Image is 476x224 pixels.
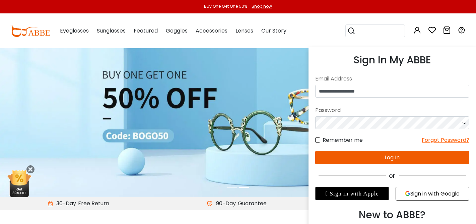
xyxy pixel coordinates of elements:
div: Forgot Password? [422,136,469,144]
span: 90-Day [213,200,236,208]
h3: Sign In My ABBE [315,54,469,66]
div: Password [315,104,469,116]
div: New to ABBE? [315,207,469,223]
span: 30-Day [53,200,76,208]
div: Buy One Get One 50% [204,3,247,9]
div: Guarantee [236,200,269,208]
a: Shop now [248,3,272,9]
img: abbeglasses.com [10,25,50,37]
button: Sign in with Google [396,187,469,201]
span: Accessories [196,27,227,35]
span: Lenses [235,27,253,35]
label: Remember me [315,136,363,144]
div: or [315,171,469,180]
div: Email Address [315,73,469,85]
span: Goggles [166,27,188,35]
span: Eyeglasses [60,27,89,35]
div: Shop now [252,3,272,9]
div: Sign in with Apple [315,187,389,200]
img: mini welcome offer [7,170,32,197]
button: Log In [315,151,469,164]
div: Free Return [76,200,111,208]
span: Featured [134,27,158,35]
span: Our Story [261,27,286,35]
span: Sunglasses [97,27,126,35]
